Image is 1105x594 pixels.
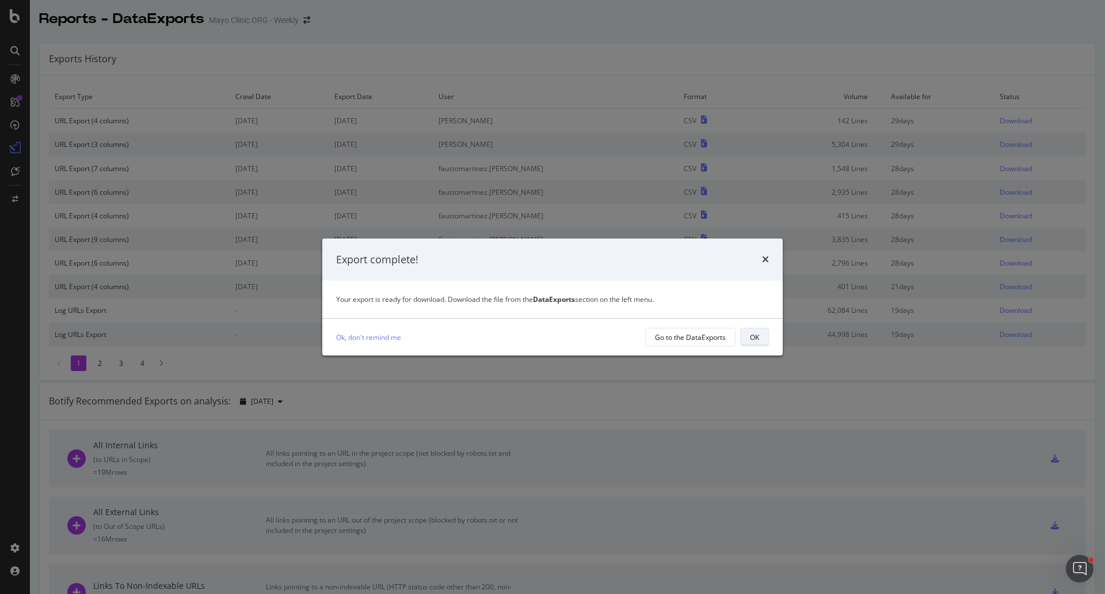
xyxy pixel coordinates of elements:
button: OK [740,328,769,346]
span: section on the left menu. [533,294,654,304]
button: Go to the DataExports [645,328,736,346]
a: Ok, don't remind me [336,331,401,343]
div: Export complete! [336,252,418,267]
div: times [762,252,769,267]
div: OK [750,332,759,342]
div: modal [322,239,783,356]
strong: DataExports [533,294,575,304]
div: Your export is ready for download. Download the file from the [336,294,769,304]
div: Go to the DataExports [655,332,726,342]
iframe: Intercom live chat [1066,555,1093,582]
